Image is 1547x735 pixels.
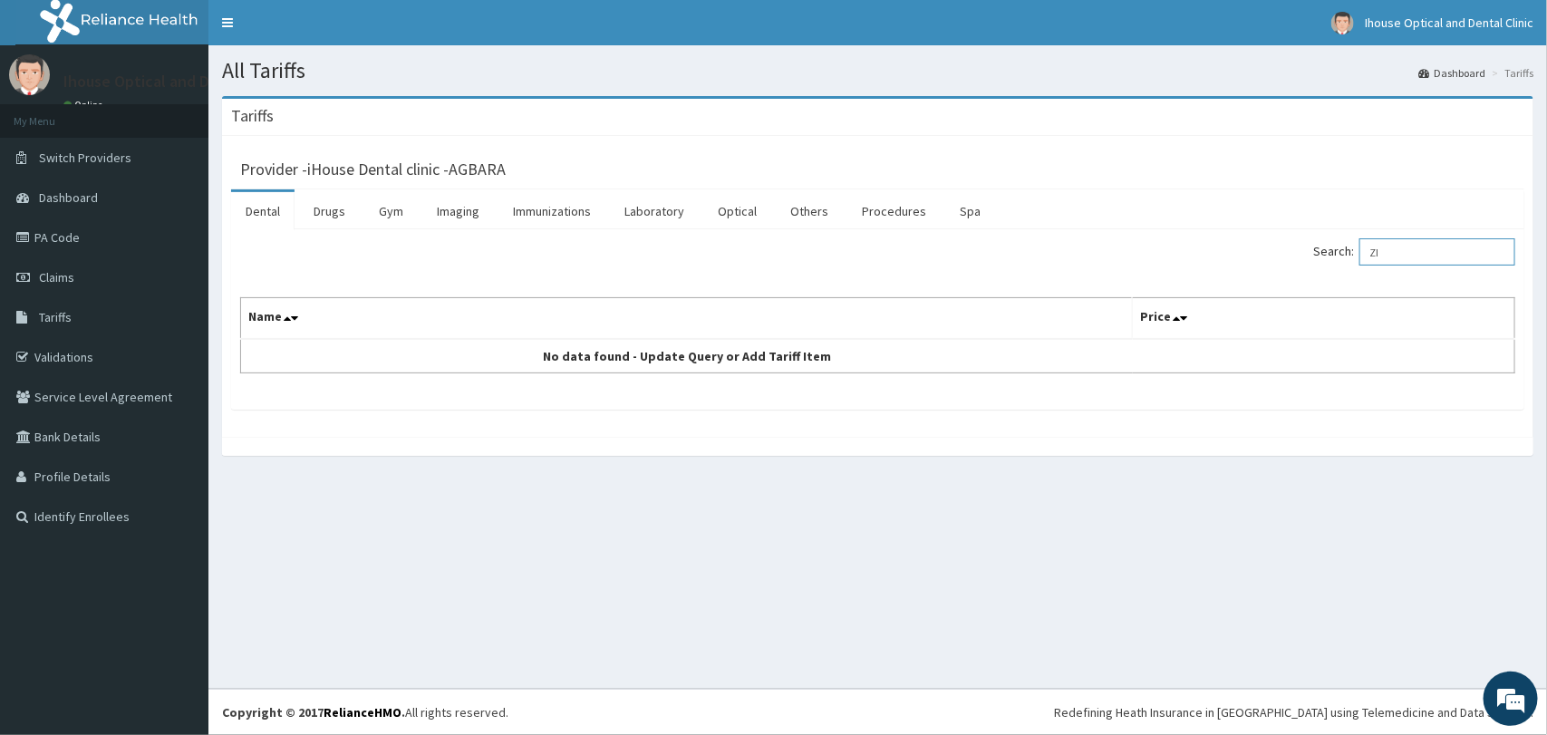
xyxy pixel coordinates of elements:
textarea: Type your message and hit 'Enter' [9,495,345,558]
a: Spa [945,192,995,230]
h1: All Tariffs [222,59,1533,82]
div: Chat with us now [94,102,305,125]
a: Dashboard [1418,65,1485,81]
div: Redefining Heath Insurance in [GEOGRAPHIC_DATA] using Telemedicine and Data Science! [1054,703,1533,721]
img: d_794563401_company_1708531726252_794563401 [34,91,73,136]
a: Imaging [422,192,494,230]
a: Others [776,192,843,230]
span: Ihouse Optical and Dental Clinic [1365,15,1533,31]
span: Dashboard [39,189,98,206]
p: Ihouse Optical and Dental Clinic [63,73,289,90]
th: Price [1133,298,1515,340]
label: Search: [1313,238,1515,266]
strong: Copyright © 2017 . [222,704,405,720]
span: Tariffs [39,309,72,325]
a: Gym [364,192,418,230]
a: Procedures [847,192,941,230]
a: Laboratory [610,192,699,230]
a: Dental [231,192,295,230]
input: Search: [1359,238,1515,266]
h3: Tariffs [231,108,274,124]
h3: Provider - iHouse Dental clinic -AGBARA [240,161,506,178]
th: Name [241,298,1133,340]
span: Claims [39,269,74,285]
a: Immunizations [498,192,605,230]
a: Optical [703,192,771,230]
div: Minimize live chat window [297,9,341,53]
img: User Image [9,54,50,95]
img: User Image [1331,12,1354,34]
a: RelianceHMO [324,704,401,720]
span: Switch Providers [39,150,131,166]
li: Tariffs [1487,65,1533,81]
a: Drugs [299,192,360,230]
a: Online [63,99,107,111]
span: We're online! [105,228,250,411]
td: No data found - Update Query or Add Tariff Item [241,339,1133,373]
footer: All rights reserved. [208,689,1547,735]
